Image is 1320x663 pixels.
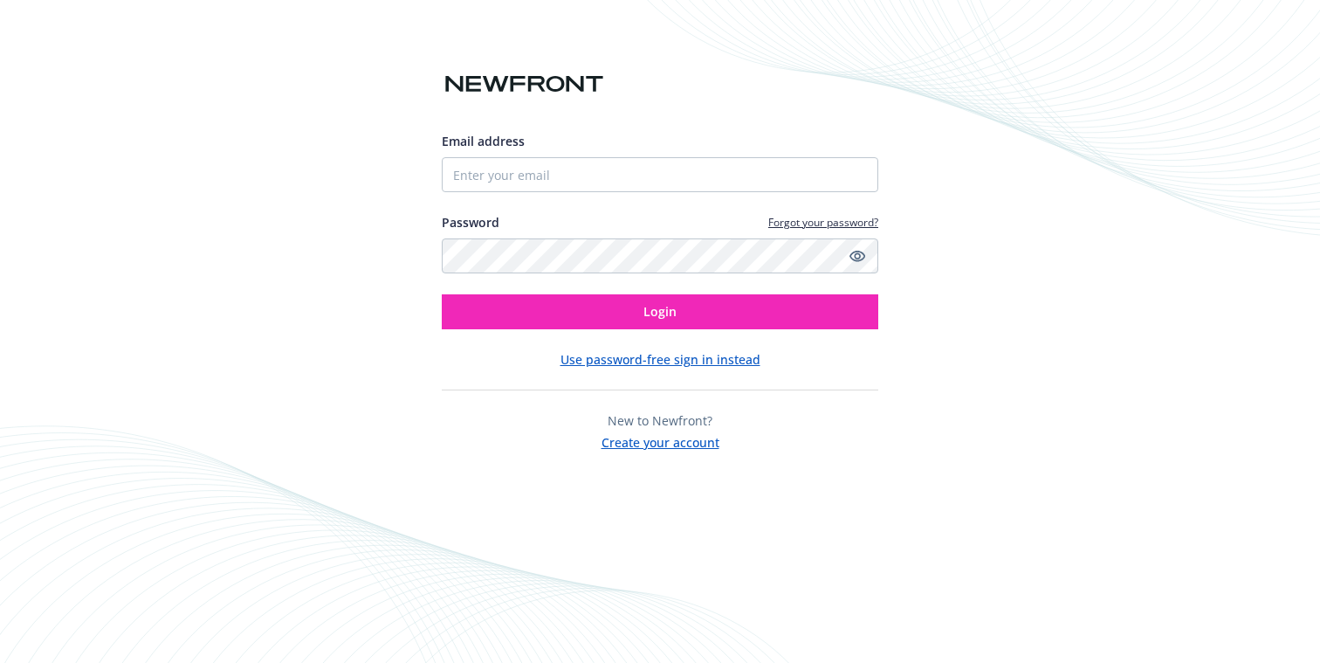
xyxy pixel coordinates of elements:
[768,215,878,230] a: Forgot your password?
[847,245,868,266] a: Show password
[442,238,878,273] input: Enter your password
[602,430,719,452] button: Create your account
[442,133,525,149] span: Email address
[442,157,878,192] input: Enter your email
[643,303,677,320] span: Login
[442,69,607,100] img: Newfront logo
[442,213,499,231] label: Password
[442,294,878,329] button: Login
[560,350,760,369] button: Use password-free sign in instead
[608,412,712,429] span: New to Newfront?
